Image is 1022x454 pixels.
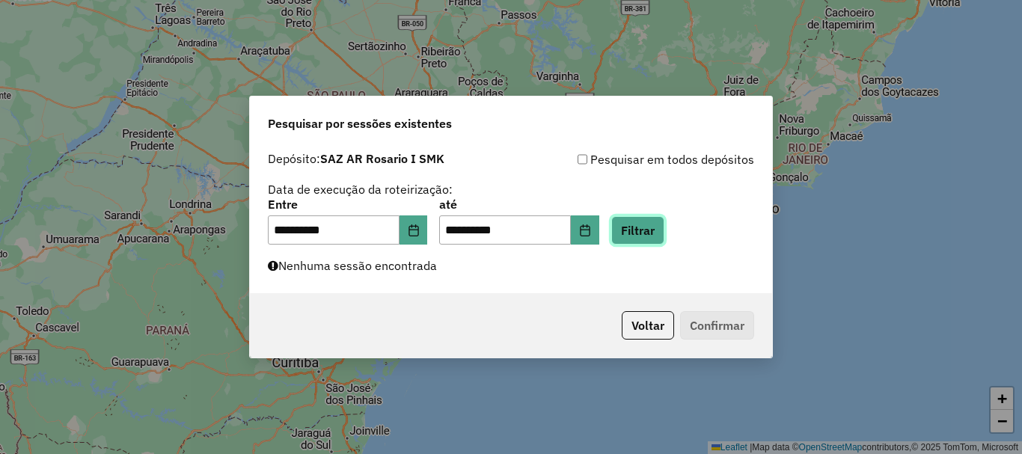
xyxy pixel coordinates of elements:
[268,195,427,213] label: Entre
[268,114,452,132] span: Pesquisar por sessões existentes
[439,195,599,213] label: até
[511,150,754,168] div: Pesquisar em todos depósitos
[268,180,453,198] label: Data de execução da roteirização:
[611,216,664,245] button: Filtrar
[400,215,428,245] button: Choose Date
[320,151,444,166] strong: SAZ AR Rosario I SMK
[268,257,437,274] label: Nenhuma sessão encontrada
[571,215,599,245] button: Choose Date
[268,150,444,168] label: Depósito:
[622,311,674,340] button: Voltar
